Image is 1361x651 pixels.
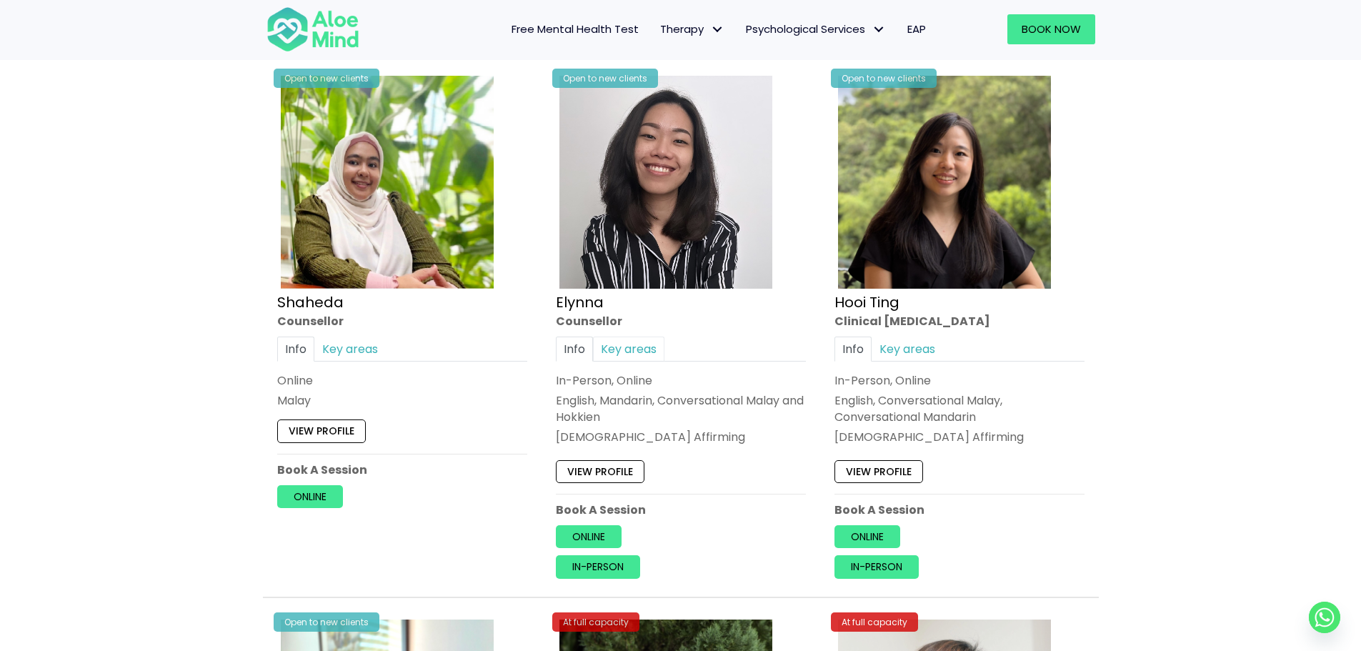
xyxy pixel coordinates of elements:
a: In-person [556,556,640,579]
div: At full capacity [552,612,639,632]
a: Key areas [314,337,386,362]
a: Online [277,485,343,508]
div: [DEMOGRAPHIC_DATA] Affirming [834,429,1085,446]
div: Counsellor [556,313,806,329]
a: Online [556,525,622,548]
span: EAP [907,21,926,36]
p: English, Mandarin, Conversational Malay and Hokkien [556,392,806,425]
span: Free Mental Health Test [512,21,639,36]
a: Info [277,337,314,362]
span: Psychological Services: submenu [869,19,889,40]
span: Book Now [1022,21,1081,36]
a: Elynna [556,292,604,312]
a: Book Now [1007,14,1095,44]
p: Book A Session [556,502,806,518]
div: Online [277,372,527,389]
img: Hooi ting Clinical Psychologist [838,76,1051,289]
p: English, Conversational Malay, Conversational Mandarin [834,392,1085,425]
a: Hooi Ting [834,292,899,312]
a: Key areas [593,337,664,362]
a: View profile [834,460,923,483]
nav: Menu [378,14,937,44]
p: Book A Session [277,462,527,478]
a: Shaheda [277,292,344,312]
div: Counsellor [277,313,527,329]
div: [DEMOGRAPHIC_DATA] Affirming [556,429,806,446]
a: TherapyTherapy: submenu [649,14,735,44]
div: Open to new clients [274,69,379,88]
span: Therapy: submenu [707,19,728,40]
a: EAP [897,14,937,44]
img: Aloe mind Logo [266,6,359,53]
a: Key areas [872,337,943,362]
div: Clinical [MEDICAL_DATA] [834,313,1085,329]
div: Open to new clients [274,612,379,632]
a: Online [834,525,900,548]
span: Therapy [660,21,724,36]
div: In-Person, Online [834,372,1085,389]
img: Shaheda Counsellor [281,76,494,289]
a: In-person [834,556,919,579]
a: View profile [277,419,366,442]
p: Book A Session [834,502,1085,518]
a: View profile [556,460,644,483]
a: Psychological ServicesPsychological Services: submenu [735,14,897,44]
a: Whatsapp [1309,602,1340,633]
p: Malay [277,392,527,409]
a: Free Mental Health Test [501,14,649,44]
div: Open to new clients [552,69,658,88]
a: Info [834,337,872,362]
div: In-Person, Online [556,372,806,389]
div: At full capacity [831,612,918,632]
div: Open to new clients [831,69,937,88]
a: Info [556,337,593,362]
span: Psychological Services [746,21,886,36]
img: Elynna Counsellor [559,76,772,289]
